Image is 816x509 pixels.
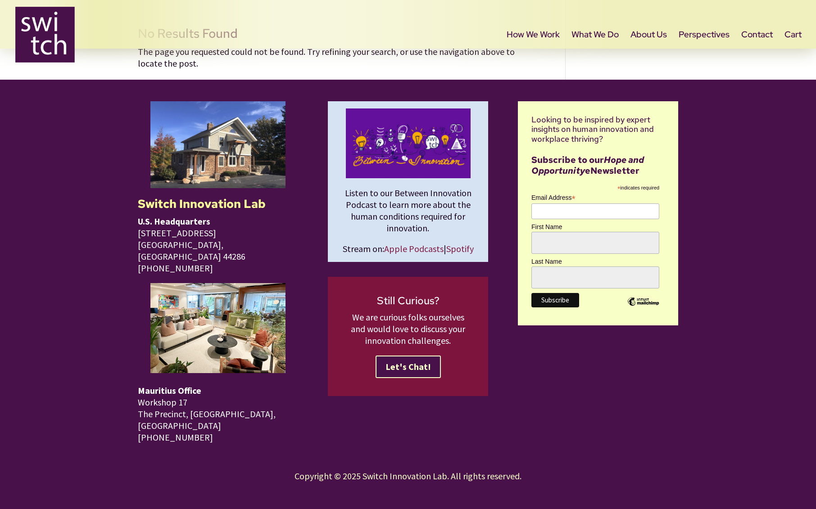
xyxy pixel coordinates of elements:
[531,258,659,265] label: Last Name
[531,191,659,202] label: Email Address
[138,396,187,408] span: Workshop 17
[138,239,245,262] span: [GEOGRAPHIC_DATA], [GEOGRAPHIC_DATA] 44286
[346,108,471,178] img: between innovation podcast
[335,243,481,255] p: Stream on: |
[335,187,481,243] p: Listen to our Between Innovation Podcast to learn more about the human conditions required for in...
[150,101,286,188] img: Switch Innovation Lab
[138,385,201,396] span: Mauritius Office
[138,216,210,227] span: U.S. Headquarters
[531,154,644,176] em: Hope and Opportunity
[531,223,659,230] label: First Name
[376,356,441,378] a: Let's Chat!
[531,155,665,176] h2: Subscribe to our eNewsletter
[531,293,579,307] input: Subscribe
[679,32,730,69] a: Perspectives
[627,293,659,311] img: Intuit Mailchimp
[138,227,216,239] span: [STREET_ADDRESS]
[531,115,665,149] h4: Looking to be inspired by expert insights on human innovation and workplace thriving?
[138,432,213,443] span: [PHONE_NUMBER]‬
[384,243,444,254] a: Apple Podcasts
[571,32,619,69] a: What We Do
[346,311,470,347] p: We are curious folks ourselves and would love to discuss your innovation challenges.
[138,408,276,431] span: The Precinct, [GEOGRAPHIC_DATA], [GEOGRAPHIC_DATA]
[446,243,474,254] a: Spotify
[138,470,678,482] p: Copyright © 2025 Switch Innovation Lab. All rights reserved.
[138,262,213,274] span: [PHONE_NUMBER]
[150,283,286,373] img: Switch Mauritius
[346,295,470,312] h2: Still Curious?
[741,32,773,69] a: Contact
[630,32,667,69] a: About Us
[784,32,802,69] a: Cart
[138,196,266,212] strong: Switch Innovation Lab
[627,305,659,312] a: Intuit Mailchimp
[507,32,560,69] a: How We Work
[531,183,659,191] div: indicates required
